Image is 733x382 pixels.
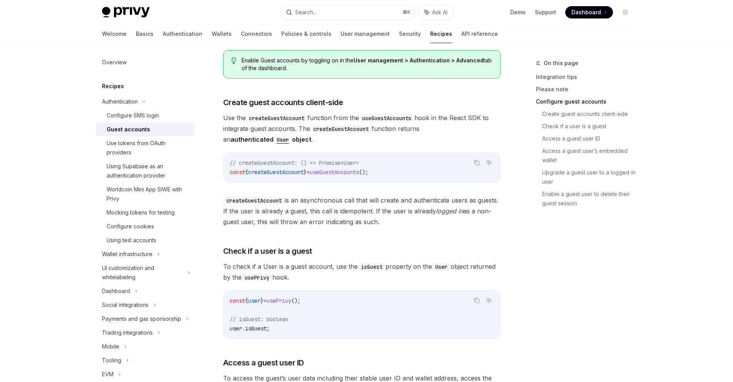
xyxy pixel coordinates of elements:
a: API reference [461,25,498,43]
em: logged in [436,207,463,215]
a: Overview [96,55,194,69]
div: UI customization and whitelabeling [102,263,183,282]
div: Using test accounts [107,236,156,245]
button: Search...⌘K [281,5,415,19]
a: Enable a guest user to delete their guest session [542,188,638,209]
span: createGuestAccount [248,169,304,176]
div: Trading integrations [102,328,153,337]
div: EVM [102,370,114,379]
span: usePrivy [267,297,291,304]
span: } [304,169,307,176]
a: Demo [510,8,526,16]
a: authenticatedUserobject [230,136,311,143]
span: } [260,297,264,304]
a: Using test accounts [96,233,194,247]
span: Check if a user is a guest [223,246,312,256]
code: createGuestAccount [223,196,285,205]
a: Connectors [241,25,272,43]
a: Wallets [212,25,232,43]
span: const [230,169,245,176]
div: Payments and gas sponsorship [102,314,181,323]
span: isGuest [245,325,267,332]
div: Configure SMS login [107,111,159,120]
a: Use tokens from OAuth providers [96,136,194,159]
a: Guest accounts [96,122,194,136]
code: User [274,136,292,144]
button: Ask AI [484,157,494,168]
div: Tooling [102,356,121,365]
a: Configure cookies [96,219,194,233]
span: { [245,297,248,304]
span: ; [267,325,270,332]
a: Policies & controls [281,25,331,43]
a: Authentication [163,25,202,43]
div: Dashboard [102,286,130,296]
a: Basics [136,25,154,43]
span: Create guest accounts client-side [223,97,343,108]
div: Wallet infrastructure [102,250,152,259]
a: Upgrade a guest user to a logged-in user [542,166,638,188]
a: Recipes [430,25,452,43]
a: Worldcoin Mini App SIWE with Privy [96,183,194,206]
a: Access a guest user ID [542,132,638,145]
h5: Recipes [102,82,124,91]
span: Use the function from the hook in the React SDK to integrate guest accounts. The function returns... [223,112,501,145]
div: Worldcoin Mini App SIWE with Privy [107,185,190,203]
span: Enable Guest accounts by toggling on in the tab of the dashboard. [242,57,492,72]
a: Using Supabase as an authentication provider [96,159,194,183]
span: ⌘ K [402,9,411,15]
div: Mobile [102,342,119,351]
span: Ask AI [432,8,447,16]
span: { [245,169,248,176]
a: Configure guest accounts [536,95,638,108]
div: Use tokens from OAuth providers [107,139,190,157]
a: Access a guest user’s embedded wallet [542,145,638,166]
svg: Tip [231,57,237,64]
span: On this page [544,59,578,68]
code: User [432,263,451,271]
a: Configure SMS login [96,109,194,122]
code: useGuestAccounts [359,114,414,122]
div: Using Supabase as an authentication provider [107,162,190,180]
a: Mocking tokens for testing [96,206,194,219]
code: createGuestAccount [246,114,307,122]
div: Search... [295,8,317,17]
span: user [248,297,260,304]
span: const [230,297,245,304]
span: (); [291,297,301,304]
img: light logo [102,7,150,18]
strong: User management > Authentication > Advanced [354,57,484,64]
span: . [242,325,245,332]
a: User management [341,25,390,43]
a: Check if a user is a guest [542,120,638,132]
span: // isGuest: boolean [230,316,288,323]
span: (); [359,169,368,176]
div: Configure cookies [107,222,154,231]
a: Welcome [102,25,127,43]
button: Copy the contents from the code block [472,295,482,305]
a: Please note [536,83,638,95]
div: Mocking tokens for testing [107,208,175,217]
span: To check if a User is a guest account, use the property on the object returned by the hook. [223,261,501,283]
div: Overview [102,58,127,67]
a: Security [399,25,421,43]
a: Integration tips [536,71,638,83]
code: createGuestAccount [310,125,372,133]
button: Ask AI [419,5,453,19]
button: Ask AI [484,295,494,305]
span: useGuestAccounts [310,169,359,176]
span: = [307,169,310,176]
span: Dashboard [571,8,601,16]
a: Dashboard [565,6,613,18]
span: = [264,297,267,304]
code: isGuest [358,263,386,271]
div: Authentication [102,97,138,106]
span: // createGuestAccount: () => Promise<User> [230,159,359,166]
code: usePrivy [242,273,272,282]
button: Copy the contents from the code block [472,157,482,168]
span: Access a guest user ID [223,357,304,368]
div: Social integrations [102,300,149,310]
span: user [230,325,242,332]
span: is an asynchronous call that will create and authenticate users as guests. If the user is already... [223,195,501,227]
button: Toggle dark mode [619,6,631,18]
